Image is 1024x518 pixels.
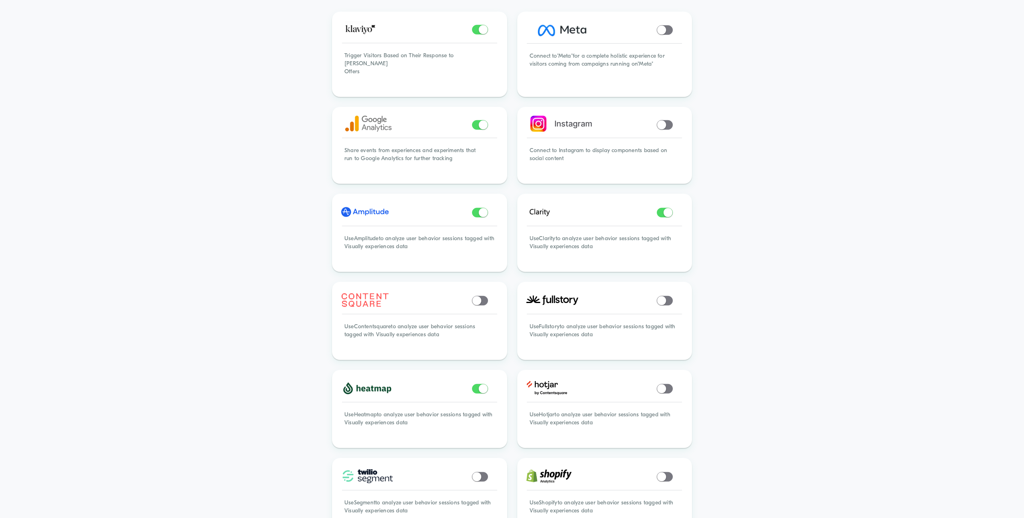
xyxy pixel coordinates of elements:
div: Use Clarity to analyze user behavior sessions tagged with Visually experiences data [518,224,691,271]
div: Use Contentsquare to analyze user behavior sessions tagged with Visually experiences data [333,312,506,359]
div: Connect to "Meta" for a complete holistic experience for visitors coming from campaigns running o... [518,41,691,95]
img: hotjar [526,381,568,395]
img: clarity [526,205,554,219]
img: google analytics [345,116,392,132]
div: Share events from experiences and experiments that run to Google Analytics for further tracking [333,136,506,183]
img: Facebook [522,15,602,45]
div: Trigger Visitors Based on Their Response to [PERSON_NAME] Offers [333,41,506,95]
span: Instagram [554,119,592,128]
img: segment [341,469,395,483]
img: Klaviyo [345,21,376,37]
img: contentsquare [341,293,389,307]
div: Use Heatmap to analyze user behavior sessions tagged with Visually experiences data [333,400,506,447]
img: amplitude [341,205,389,219]
img: shopify [526,469,572,483]
img: heatmap [341,381,392,395]
div: Use Amplitude to analyze user behavior sessions tagged with Visually experiences data [333,224,506,271]
img: fullstory [526,295,578,305]
img: instagram [530,116,546,132]
div: Use Hotjar to analyze user behavior sessions tagged with Visually experiences data [518,400,691,447]
div: Connect to Instagram to display components based on social content [518,136,691,183]
div: Use Fullstory to analyze user behavior sessions tagged with Visually experiences data [518,312,691,359]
